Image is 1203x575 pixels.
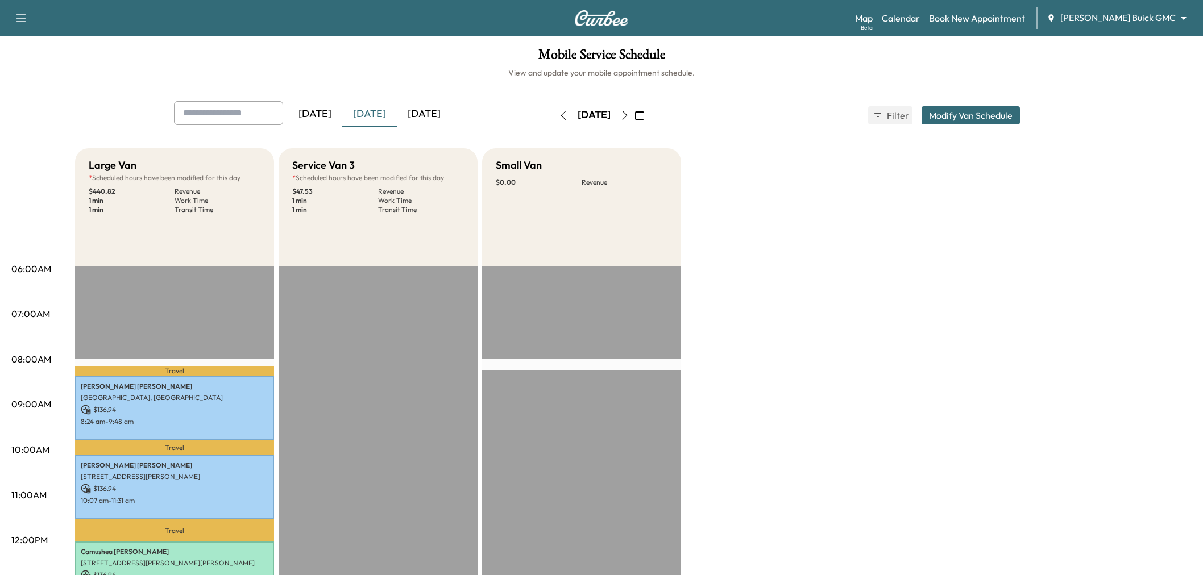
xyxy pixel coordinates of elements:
[89,187,175,196] p: $ 440.82
[11,307,50,320] p: 07:00AM
[81,417,268,426] p: 8:24 am - 9:48 am
[89,205,175,214] p: 1 min
[882,11,920,25] a: Calendar
[578,108,611,122] div: [DATE]
[496,157,542,173] h5: Small Van
[861,23,873,32] div: Beta
[75,366,274,377] p: Travel
[11,352,51,366] p: 08:00AM
[81,496,268,505] p: 10:07 am - 11:31 am
[81,405,268,415] p: $ 136.94
[175,196,260,205] p: Work Time
[292,196,378,205] p: 1 min
[855,11,873,25] a: MapBeta
[81,472,268,481] p: [STREET_ADDRESS][PERSON_NAME]
[922,106,1020,124] button: Modify Van Schedule
[75,440,274,455] p: Travel
[81,382,268,391] p: [PERSON_NAME] [PERSON_NAME]
[378,187,464,196] p: Revenue
[288,101,342,127] div: [DATE]
[292,205,378,214] p: 1 min
[89,196,175,205] p: 1 min
[89,173,260,182] p: Scheduled hours have been modified for this day
[342,101,397,127] div: [DATE]
[887,109,907,122] span: Filter
[11,533,48,547] p: 12:00PM
[81,559,268,568] p: [STREET_ADDRESS][PERSON_NAME][PERSON_NAME]
[11,488,47,502] p: 11:00AM
[175,205,260,214] p: Transit Time
[11,397,51,411] p: 09:00AM
[378,205,464,214] p: Transit Time
[75,519,274,541] p: Travel
[11,67,1192,78] h6: View and update your mobile appointment schedule.
[292,157,355,173] h5: Service Van 3
[582,178,667,187] p: Revenue
[378,196,464,205] p: Work Time
[89,157,136,173] h5: Large Van
[81,547,268,556] p: Camushea [PERSON_NAME]
[81,393,268,402] p: [GEOGRAPHIC_DATA], [GEOGRAPHIC_DATA]
[81,484,268,494] p: $ 136.94
[574,10,629,26] img: Curbee Logo
[1060,11,1176,24] span: [PERSON_NAME] Buick GMC
[11,443,49,456] p: 10:00AM
[868,106,912,124] button: Filter
[175,187,260,196] p: Revenue
[11,48,1192,67] h1: Mobile Service Schedule
[292,187,378,196] p: $ 47.53
[397,101,451,127] div: [DATE]
[929,11,1025,25] a: Book New Appointment
[292,173,464,182] p: Scheduled hours have been modified for this day
[11,262,51,276] p: 06:00AM
[81,461,268,470] p: [PERSON_NAME] [PERSON_NAME]
[496,178,582,187] p: $ 0.00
